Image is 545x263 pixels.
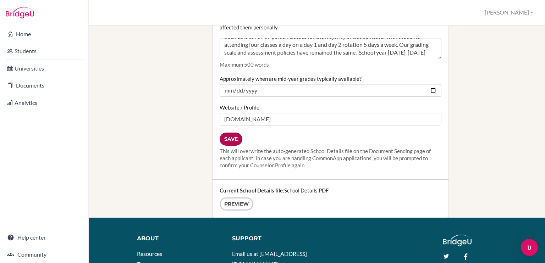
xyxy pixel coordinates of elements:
a: Analytics [1,96,87,110]
a: Resources [137,250,162,257]
textarea: During the [MEDICAL_DATA] pandemic, ECA students went to on-line learning [DATE] and finished the... [220,38,441,59]
label: Approximately when are mid-year grades typically available? [220,75,362,82]
a: Community [1,247,87,262]
a: Students [1,44,87,58]
a: Preview [220,197,253,211]
img: Bridge-U [6,7,34,18]
div: Support [232,235,311,243]
a: Universities [1,61,87,75]
a: Home [1,27,87,41]
input: Save [220,133,242,146]
div: About [137,235,222,243]
a: Documents [1,78,87,93]
img: logo_white@2x-f4f0deed5e89b7ecb1c2cc34c3e3d731f90f0f143d5ea2071677605dd97b5244.png [443,235,472,246]
a: Help center [1,230,87,245]
button: [PERSON_NAME] [481,6,536,19]
p: Maximum 500 words [220,61,441,68]
strong: Current School Details file: [220,187,284,194]
div: This will overwrite the auto-generated School Details file on the Document Sending page of each a... [220,147,441,169]
div: School Details PDF [213,180,448,218]
div: Open Intercom Messenger [521,239,538,256]
label: Website / Profile [220,104,259,111]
